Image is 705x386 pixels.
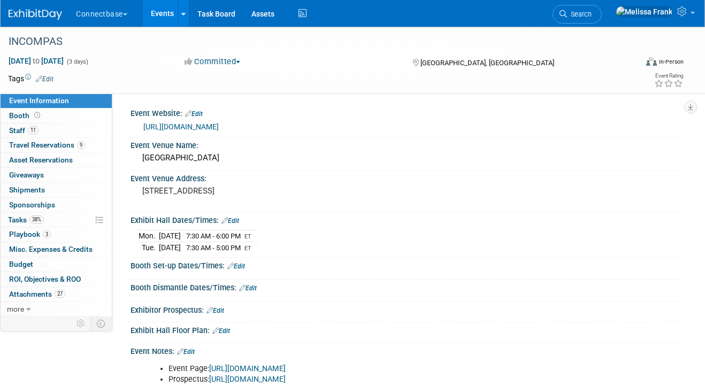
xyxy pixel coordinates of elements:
a: Playbook3 [1,227,112,242]
a: Event Information [1,94,112,108]
span: more [7,305,24,313]
a: Edit [227,263,245,270]
span: 38% [29,215,44,223]
li: Prospectus: [168,374,569,385]
li: Event Page: [168,364,569,374]
a: Attachments27 [1,287,112,302]
span: 27 [55,290,65,298]
td: Toggle Event Tabs [90,316,112,330]
a: Edit [185,110,203,118]
span: Tasks [8,215,44,224]
div: Event Notes: [131,343,684,357]
img: ExhibitDay [9,9,62,20]
div: In-Person [658,58,684,66]
span: Travel Reservations [9,141,85,149]
div: Event Rating [654,73,683,79]
a: more [1,302,112,316]
a: Search [553,5,602,24]
a: Edit [212,327,230,335]
span: 7:30 AM - 5:00 PM [186,244,241,252]
span: Sponsorships [9,200,55,209]
td: [DATE] [159,242,181,253]
td: Personalize Event Tab Strip [72,316,90,330]
div: Exhibit Hall Floor Plan: [131,322,684,336]
span: to [31,57,41,65]
span: Attachments [9,290,65,298]
a: Booth [1,109,112,123]
div: Event Website: [131,105,684,119]
a: Travel Reservations9 [1,138,112,152]
span: Booth not reserved yet [32,111,42,119]
div: Event Format [585,56,684,72]
a: Misc. Expenses & Credits [1,242,112,257]
a: Giveaways [1,168,112,182]
a: Staff11 [1,123,112,138]
span: (3 days) [66,58,88,65]
span: Booth [9,111,42,120]
a: Sponsorships [1,198,112,212]
a: Edit [177,348,195,356]
a: Asset Reservations [1,153,112,167]
div: Booth Dismantle Dates/Times: [131,280,684,294]
a: Budget [1,257,112,272]
td: Mon. [139,230,159,242]
div: Exhibit Hall Dates/Times: [131,212,684,226]
span: Budget [9,260,33,268]
a: [URL][DOMAIN_NAME] [143,122,219,131]
span: ET [244,245,251,252]
a: ROI, Objectives & ROO [1,272,112,287]
span: Asset Reservations [9,156,73,164]
div: [GEOGRAPHIC_DATA] [139,150,676,166]
a: Edit [36,75,53,83]
img: Melissa Frank [616,6,673,18]
span: 11 [28,126,39,134]
div: Exhibitor Prospectus: [131,302,684,316]
span: 9 [77,141,85,149]
span: [DATE] [DATE] [8,56,64,66]
span: Giveaways [9,171,44,179]
span: ROI, Objectives & ROO [9,275,81,283]
td: Tags [8,73,53,84]
span: 7:30 AM - 6:00 PM [186,232,241,240]
span: Shipments [9,186,45,194]
a: Shipments [1,183,112,197]
span: Event Information [9,96,69,105]
td: [DATE] [159,230,181,242]
span: ET [244,233,251,240]
a: Edit [221,217,239,225]
div: Booth Set-up Dates/Times: [131,258,684,272]
img: Format-Inperson.png [646,57,657,66]
span: Staff [9,126,39,135]
div: INCOMPAS [5,32,626,51]
a: Tasks38% [1,213,112,227]
div: Event Venue Address: [131,171,684,184]
a: [URL][DOMAIN_NAME] [209,364,286,373]
span: Misc. Expenses & Credits [9,245,93,253]
span: [GEOGRAPHIC_DATA], [GEOGRAPHIC_DATA] [420,59,554,67]
span: Playbook [9,230,51,238]
a: [URL][DOMAIN_NAME] [209,375,286,384]
span: 3 [43,230,51,238]
a: Edit [206,307,224,314]
a: Edit [239,284,257,292]
div: Event Venue Name: [131,137,684,151]
span: Search [567,10,592,18]
pre: [STREET_ADDRESS] [142,186,349,196]
button: Committed [181,56,244,67]
td: Tue. [139,242,159,253]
